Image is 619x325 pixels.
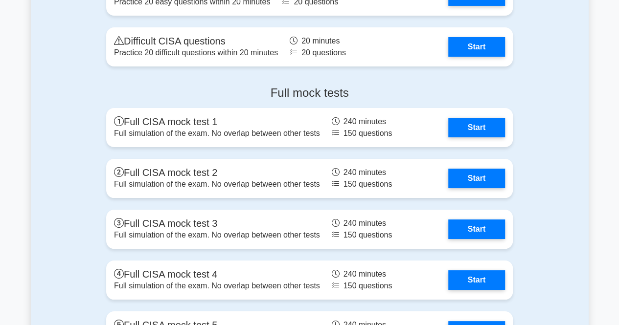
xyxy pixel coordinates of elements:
a: Start [448,118,505,137]
h4: Full mock tests [106,86,513,100]
a: Start [448,219,505,239]
a: Start [448,270,505,290]
a: Start [448,169,505,188]
a: Start [448,37,505,57]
